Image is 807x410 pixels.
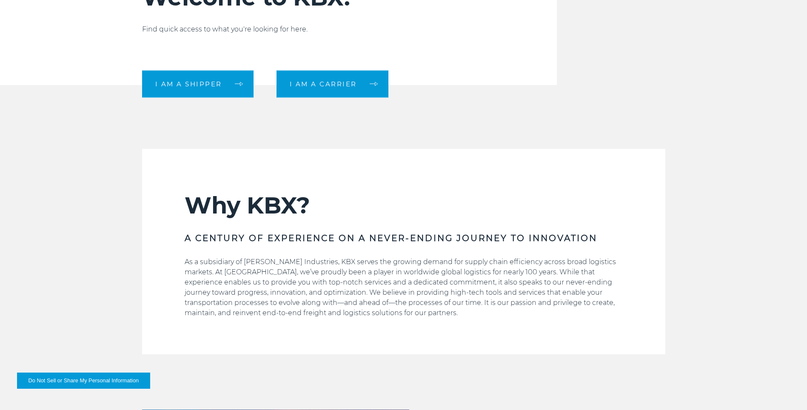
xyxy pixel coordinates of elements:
h2: Why KBX? [185,191,623,219]
a: I am a shipper arrow arrow [142,70,254,97]
button: Do Not Sell or Share My Personal Information [17,373,150,389]
span: I am a shipper [155,81,222,87]
a: I am a carrier arrow arrow [277,70,388,97]
span: I am a carrier [290,81,357,87]
p: Find quick access to what you're looking for here. [142,24,505,34]
p: As a subsidiary of [PERSON_NAME] Industries, KBX serves the growing demand for supply chain effic... [185,257,623,318]
h3: A CENTURY OF EXPERIENCE ON A NEVER-ENDING JOURNEY TO INNOVATION [185,232,623,244]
